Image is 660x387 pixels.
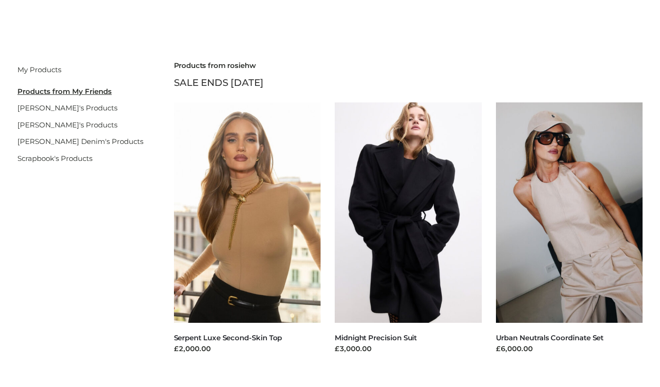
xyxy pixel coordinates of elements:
[17,87,112,96] u: Products from My Friends
[174,61,643,70] h2: Products from rosiehw
[335,333,417,342] a: Midnight Precision Suit
[496,344,643,354] div: £6,000.00
[335,344,482,354] div: £3,000.00
[17,65,61,74] a: My Products
[17,120,117,129] a: [PERSON_NAME]'s Products
[496,333,604,342] a: Urban Neutrals Coordinate Set
[335,102,482,323] img: Midnight Precision Suit
[174,75,643,91] div: SALE ENDS [DATE]
[17,137,143,146] a: [PERSON_NAME] Denim's Products
[17,103,117,112] a: [PERSON_NAME]'s Products
[496,102,643,323] img: Urban Neutrals Coordinate Set
[174,333,282,342] a: Serpent Luxe Second-Skin Top
[17,154,92,163] a: Scrapbook's Products
[174,344,321,354] div: £2,000.00
[174,102,321,323] img: Serpent Luxe Second-Skin Top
